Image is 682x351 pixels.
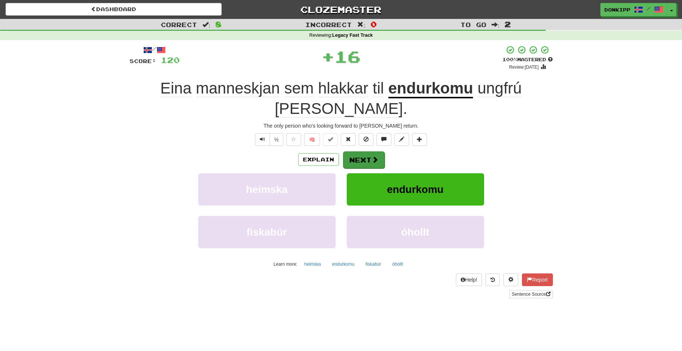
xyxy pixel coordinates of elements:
a: Sentence Source [509,290,552,298]
button: óhollt [347,216,484,248]
button: Round history (alt+y) [486,273,500,286]
span: ungfrú [477,79,522,97]
a: Dashboard [6,3,222,16]
button: Add to collection (alt+a) [412,133,427,146]
strong: Legacy Fast Track [332,33,373,38]
button: heimska [198,173,336,206]
span: Eina [160,79,192,97]
span: donkipp [604,6,630,13]
span: endurkomu [387,184,443,195]
span: óhollt [401,226,429,238]
div: Mastered [502,56,553,63]
button: Set this sentence to 100% Mastered (alt+m) [323,133,338,146]
small: Review: [DATE] [509,65,539,70]
button: ½ [270,133,284,146]
span: To go [460,21,486,28]
span: 0 [371,20,377,29]
span: hlakkar [318,79,368,97]
span: til [373,79,384,97]
button: Discuss sentence (alt+u) [376,133,391,146]
div: / [130,45,180,55]
button: Explain [298,153,339,166]
span: : [202,22,211,28]
div: Text-to-speech controls [254,133,284,146]
a: Clozemaster [233,3,449,16]
span: . [275,79,522,118]
button: Next [343,151,385,168]
button: heimska [300,259,325,270]
button: endurkomu [347,173,484,206]
span: heimska [246,184,287,195]
span: 8 [215,20,222,29]
span: manneskjan [196,79,280,97]
span: fiskabúr [247,226,287,238]
button: 🧠 [304,133,320,146]
span: sem [284,79,314,97]
span: Score: [130,58,156,64]
button: óhollt [388,259,407,270]
small: Learn more: [274,262,297,267]
span: : [492,22,500,28]
span: 100 % [502,56,517,62]
span: + [322,45,335,68]
button: fiskabúr [198,216,336,248]
button: endurkomu [328,259,359,270]
span: 16 [335,47,360,66]
a: donkipp / [600,3,667,16]
span: Incorrect [305,21,352,28]
button: Report [522,273,552,286]
button: Reset to 0% Mastered (alt+r) [341,133,356,146]
span: / [647,6,650,11]
button: Ignore sentence (alt+i) [359,133,373,146]
span: 2 [505,20,511,29]
button: Favorite sentence (alt+f) [286,133,301,146]
div: The only person who's looking forward to [PERSON_NAME] return. [130,122,553,129]
button: fiskabúr [362,259,385,270]
span: 120 [161,55,180,65]
button: Play sentence audio (ctl+space) [255,133,270,146]
span: [PERSON_NAME] [275,100,403,118]
button: Help! [456,273,482,286]
span: Correct [161,21,197,28]
u: endurkomu [388,79,473,98]
button: Edit sentence (alt+d) [394,133,409,146]
span: : [357,22,365,28]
